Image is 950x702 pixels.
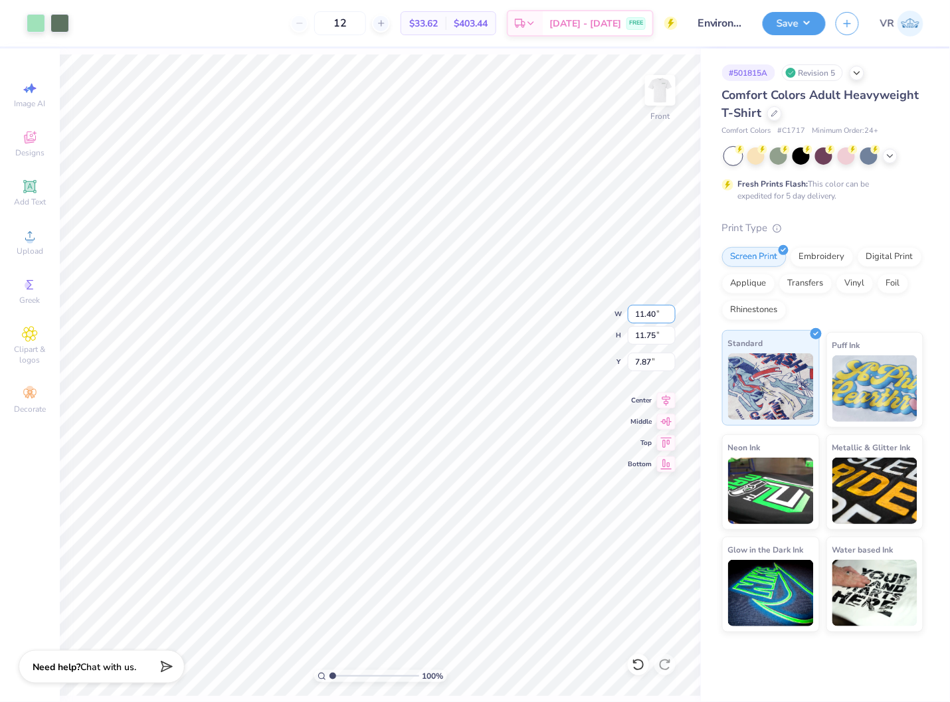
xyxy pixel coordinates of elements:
[15,98,46,109] span: Image AI
[628,460,652,469] span: Bottom
[728,543,804,557] span: Glow in the Dark Ink
[33,661,80,673] strong: Need help?
[728,353,814,420] img: Standard
[688,10,753,37] input: Untitled Design
[14,197,46,207] span: Add Text
[728,336,763,350] span: Standard
[832,543,894,557] span: Water based Ink
[647,77,674,104] img: Front
[722,220,923,236] div: Print Type
[738,179,808,189] strong: Fresh Prints Flash:
[832,440,911,454] span: Metallic & Glitter Ink
[832,560,918,626] img: Water based Ink
[728,440,761,454] span: Neon Ink
[832,338,860,352] span: Puff Ink
[812,126,879,137] span: Minimum Order: 24 +
[778,126,806,137] span: # C1717
[14,404,46,414] span: Decorate
[722,300,787,320] div: Rhinestones
[832,458,918,524] img: Metallic & Glitter Ink
[15,147,45,158] span: Designs
[832,355,918,422] img: Puff Ink
[628,438,652,448] span: Top
[836,274,874,294] div: Vinyl
[779,274,832,294] div: Transfers
[878,274,909,294] div: Foil
[791,247,854,267] div: Embroidery
[454,17,488,31] span: $403.44
[858,247,922,267] div: Digital Print
[738,178,902,202] div: This color can be expedited for 5 day delivery.
[628,396,652,405] span: Center
[651,110,670,122] div: Front
[628,417,652,426] span: Middle
[20,295,41,306] span: Greek
[728,560,814,626] img: Glow in the Dark Ink
[722,126,771,137] span: Comfort Colors
[409,17,438,31] span: $33.62
[80,661,136,673] span: Chat with us.
[7,344,53,365] span: Clipart & logos
[423,670,444,682] span: 100 %
[314,11,366,35] input: – –
[722,274,775,294] div: Applique
[549,17,621,31] span: [DATE] - [DATE]
[17,246,43,256] span: Upload
[728,458,814,524] img: Neon Ink
[629,19,643,28] span: FREE
[722,247,787,267] div: Screen Print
